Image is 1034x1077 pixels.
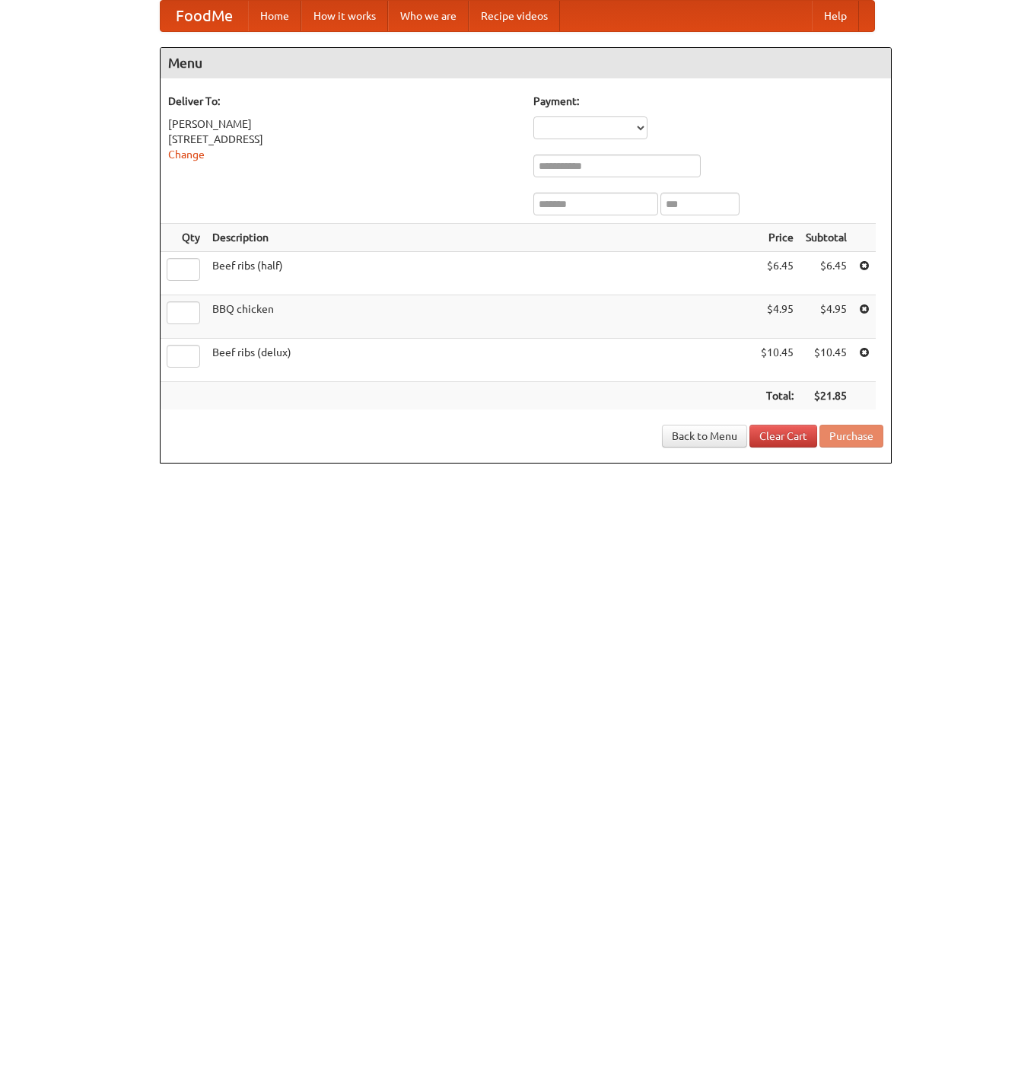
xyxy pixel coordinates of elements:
[800,252,853,295] td: $6.45
[755,224,800,252] th: Price
[755,339,800,382] td: $10.45
[206,252,755,295] td: Beef ribs (half)
[161,224,206,252] th: Qty
[755,382,800,410] th: Total:
[533,94,883,109] h5: Payment:
[800,339,853,382] td: $10.45
[161,48,891,78] h4: Menu
[388,1,469,31] a: Who we are
[755,295,800,339] td: $4.95
[800,382,853,410] th: $21.85
[206,295,755,339] td: BBQ chicken
[206,339,755,382] td: Beef ribs (delux)
[755,252,800,295] td: $6.45
[168,116,518,132] div: [PERSON_NAME]
[812,1,859,31] a: Help
[168,94,518,109] h5: Deliver To:
[206,224,755,252] th: Description
[469,1,560,31] a: Recipe videos
[161,1,248,31] a: FoodMe
[749,425,817,448] a: Clear Cart
[248,1,301,31] a: Home
[301,1,388,31] a: How it works
[168,148,205,161] a: Change
[662,425,747,448] a: Back to Menu
[800,224,853,252] th: Subtotal
[819,425,883,448] button: Purchase
[168,132,518,147] div: [STREET_ADDRESS]
[800,295,853,339] td: $4.95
